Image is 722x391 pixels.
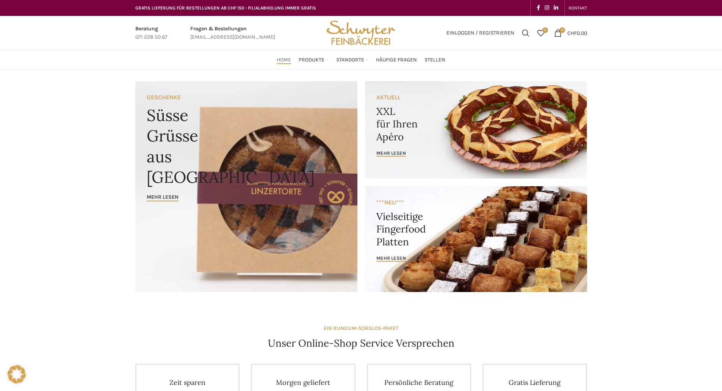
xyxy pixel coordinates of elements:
[565,0,591,16] div: Secondary navigation
[135,81,357,292] a: Banner link
[324,325,398,331] strong: EIN RUNDUM-SORGLOS-PAKET
[495,378,575,387] h4: Gratis Lieferung
[518,25,533,41] a: Suchen
[376,57,417,64] span: Häufige Fragen
[135,5,316,11] span: GRATIS LIEFERUNG FÜR BESTELLUNGEN AB CHF 150 - FILIALABHOLUNG IMMER GRATIS
[263,378,343,387] h4: Morgen geliefert
[569,0,587,16] a: KONTAKT
[551,3,561,13] a: Linkedin social link
[542,27,548,33] span: 0
[365,186,587,292] a: Banner link
[324,16,398,50] img: Bäckerei Schwyter
[135,25,168,42] a: Infobox link
[559,27,565,33] span: 0
[379,378,459,387] h4: Persönliche Beratung
[446,30,514,36] span: Einloggen / Registrieren
[567,30,577,36] span: CHF
[277,57,291,64] span: Home
[550,25,591,41] a: 0 CHF0.00
[336,57,364,64] span: Standorte
[424,57,445,64] span: Stellen
[567,30,587,36] bdi: 0.00
[376,52,417,68] a: Häufige Fragen
[299,52,329,68] a: Produkte
[336,52,368,68] a: Standorte
[132,52,591,68] div: Main navigation
[533,25,548,41] a: 0
[443,25,518,41] a: Einloggen / Registrieren
[148,378,227,387] h4: Zeit sparen
[424,52,445,68] a: Stellen
[190,25,275,42] a: Infobox link
[299,57,324,64] span: Produkte
[277,52,291,68] a: Home
[534,3,542,13] a: Facebook social link
[365,81,587,179] a: Banner link
[542,3,551,13] a: Instagram social link
[324,29,398,36] a: Site logo
[533,25,548,41] div: Meine Wunschliste
[569,5,587,11] span: KONTAKT
[268,336,454,350] h4: Unser Online-Shop Service Versprechen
